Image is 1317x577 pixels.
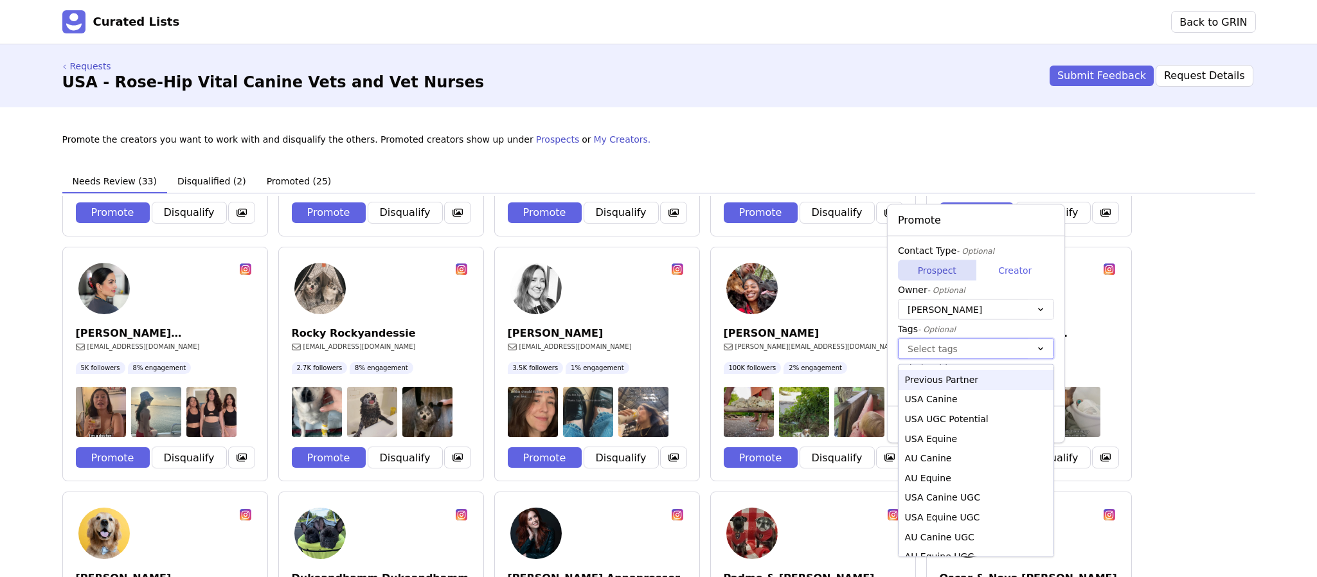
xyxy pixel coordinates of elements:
[724,447,798,468] button: Promote
[735,342,901,351] p: [PERSON_NAME][EMAIL_ADDRESS][DOMAIN_NAME]
[956,247,994,256] span: - Optional
[800,202,874,223] button: Disqualify
[789,363,842,373] p: 2% engagement
[152,202,226,223] button: Disqualify
[536,133,579,146] a: Prospects
[899,448,1053,468] div: AU Canine
[1016,202,1090,223] button: Disqualify
[294,508,346,559] img: b9c0a73bbeaf0c8c9723fd9e6f56cf15.jpg
[177,175,246,188] p: Disqualified (2)
[510,263,562,314] img: d136015a0fa94b864d234c45cbcf04a0.jpg
[618,387,668,437] img: Content Image preview
[899,409,1053,429] div: USA UGC Potential
[81,363,120,373] p: 5K followers
[76,447,150,468] button: Promote
[76,202,150,223] button: Promote
[76,327,255,339] h3: [PERSON_NAME] [PERSON_NAME][DOMAIN_NAME]
[1050,387,1100,437] img: Content Image preview
[584,202,658,223] button: Disqualify
[571,363,624,373] p: 1% engagement
[898,283,1046,297] label: Owner
[563,387,613,437] img: Content Image preview
[800,447,874,468] button: Disqualify
[267,175,332,188] p: Promoted (25)
[726,508,778,559] img: 1cf62f0ad70926f433b76ac3040e59e1.jpg
[368,202,442,223] button: Disqualify
[899,488,1053,508] div: USA Canine UGC
[582,133,591,146] p: or
[899,468,1053,488] div: AU Equine
[368,447,442,468] button: Disqualify
[78,263,130,314] img: 3bed397aca1cdcb350b66646117e2772.jpg
[513,363,559,373] p: 3.5K followers
[62,133,533,146] p: Promote the creators you want to work with and disqualify the others. Promoted creators show up u...
[1156,66,1253,86] button: Request Details
[519,342,632,351] p: [EMAIL_ADDRESS][DOMAIN_NAME]
[78,508,130,559] img: 69f4054025984c2954dcf61445eced51.jpg
[303,342,416,351] p: [EMAIL_ADDRESS][DOMAIN_NAME]
[186,387,237,437] img: Content Image preview
[899,508,1053,528] div: USA Equine UGC
[70,60,111,73] p: Requests
[834,387,884,437] img: Content Image preview
[898,323,1046,336] label: Tags
[724,387,774,437] img: Content Image preview
[93,15,180,29] h3: Curated Lists
[724,327,902,339] h3: [PERSON_NAME]
[729,363,776,373] p: 100K followers
[292,447,366,468] button: Promote
[927,286,965,295] span: - Optional
[133,363,186,373] p: 8% engagement
[510,508,562,559] img: 94f1a979fc58a8d3ac54a786d247c724.jpg
[62,73,485,92] h3: USA - Rose-Hip Vital Canine Vets and Vet Nurses
[131,387,181,437] img: Content Image preview
[898,260,976,281] div: Prospect
[779,387,829,437] img: Content Image preview
[726,263,778,314] img: 23f05f336db8272ee275c9de4eb7654b.jpg
[76,387,126,437] img: Content Image preview
[976,260,1055,281] div: Creator
[294,263,346,314] img: 2e0fa524980e8e2448e414f2297c6569.jpg
[899,547,1053,567] div: AU Equine UGC
[292,202,366,223] button: Promote
[1050,66,1154,86] button: Submit Feedback
[898,244,1046,258] label: Contact Type
[508,387,558,437] img: Content Image preview
[355,363,408,373] p: 8% engagement
[898,362,1046,375] label: Relationship Stage
[508,202,582,223] button: Promote
[899,429,1053,448] div: USA Equine
[594,133,651,146] a: My Creators.
[940,202,1014,223] button: Promote
[73,175,157,188] p: Needs Review (33)
[347,387,397,437] img: Content Image preview
[508,447,582,468] button: Promote
[899,389,1053,409] div: USA Canine
[292,327,470,339] h3: Rocky Rockyandessie
[297,363,343,373] p: 2.7K followers
[292,387,342,437] img: Content Image preview
[899,370,1053,390] div: Previous Partner
[508,327,686,339] h3: [PERSON_NAME]
[402,387,452,437] img: Content Image preview
[724,202,798,223] button: Promote
[584,447,658,468] button: Disqualify
[152,447,226,468] button: Disqualify
[918,325,956,334] span: - Optional
[888,205,1064,236] header: Promote
[899,527,1053,547] div: AU Canine UGC
[1172,12,1255,32] button: Back to GRIN
[87,342,200,351] p: [EMAIL_ADDRESS][DOMAIN_NAME]
[62,60,485,73] a: Requests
